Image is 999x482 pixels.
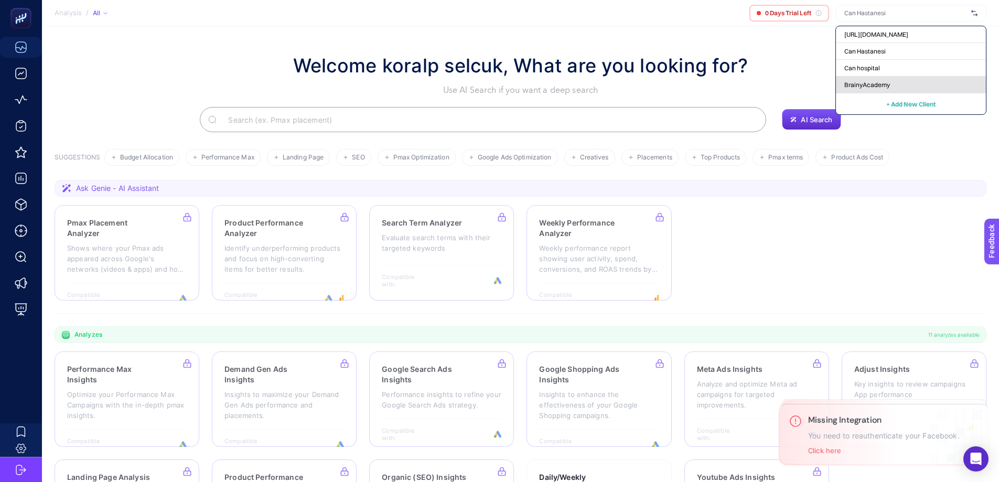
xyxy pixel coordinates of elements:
[684,351,829,447] a: Meta Ads InsightsAnalyze and optimize Meta ad campaigns for targeted improvements.Compatible with:
[293,51,748,80] h1: Welcome koralp selcuk, What are you looking for?
[120,154,173,162] span: Budget Allocation
[55,9,82,17] span: Analysis
[844,30,908,39] span: [URL][DOMAIN_NAME]
[963,446,989,472] div: Open Intercom Messenger
[928,330,980,339] span: 11 analyzes available
[86,8,89,17] span: /
[201,154,254,162] span: Performance Max
[220,105,758,134] input: Search
[580,154,609,162] span: Creatives
[74,330,102,339] span: Analyzes
[886,100,936,108] span: + Add New Client
[212,205,357,301] a: Product Performance AnalyzerIdentify underperforming products and focus on high-converting items ...
[782,109,841,130] button: AI Search
[801,115,832,124] span: AI Search
[55,351,199,447] a: Performance Max InsightsOptimize your Performance Max Campaigns with the in-depth pmax insights.C...
[93,9,108,17] div: All
[293,84,748,97] p: Use AI Search if you want a deep search
[768,154,803,162] span: Pmax terms
[527,205,671,301] a: Weekly Performance AnalyzerWeekly performance report showing user activity, spend, conversions, a...
[842,351,986,447] a: Adjust InsightsKey insights to review campaigns App performanceCompatible with:
[527,351,671,447] a: Google Shopping Ads InsightsInsights to enhance the effectiveness of your Google Shopping campaig...
[844,9,967,17] input: Can Hastanesi
[886,98,936,110] button: + Add New Client
[808,415,960,425] h3: Missing Integration
[212,351,357,447] a: Demand Gen Ads InsightsInsights to maximize your Demand Gen Ads performance and placements.Compat...
[55,205,199,301] a: Pmax Placement AnalyzerShows where your Pmax ads appeared across Google's networks (videos & apps...
[6,3,40,12] span: Feedback
[844,47,886,56] span: Can Hastanesi
[283,154,324,162] span: Landing Page
[971,8,977,18] img: svg%3e
[76,183,159,194] span: Ask Genie - AI Assistant
[831,154,883,162] span: Product Ads Cost
[765,9,811,17] span: 0 Days Trial Left
[808,446,841,455] button: Click here
[637,154,672,162] span: Placements
[808,432,960,440] p: You need to reauthenticate your Facebook.
[478,154,552,162] span: Google Ads Optimization
[55,153,100,166] h3: SUGGESTIONS
[844,81,890,89] span: BrainyAcademy
[369,351,514,447] a: Google Search Ads InsightsPerformance insights to refine your Google Search Ads strategy.Compatib...
[701,154,740,162] span: Top Products
[393,154,449,162] span: Pmax Optimization
[352,154,364,162] span: SEO
[369,205,514,301] a: Search Term AnalyzerEvaluate search terms with their targeted keywordsCompatible with:
[844,64,880,72] span: Can hospital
